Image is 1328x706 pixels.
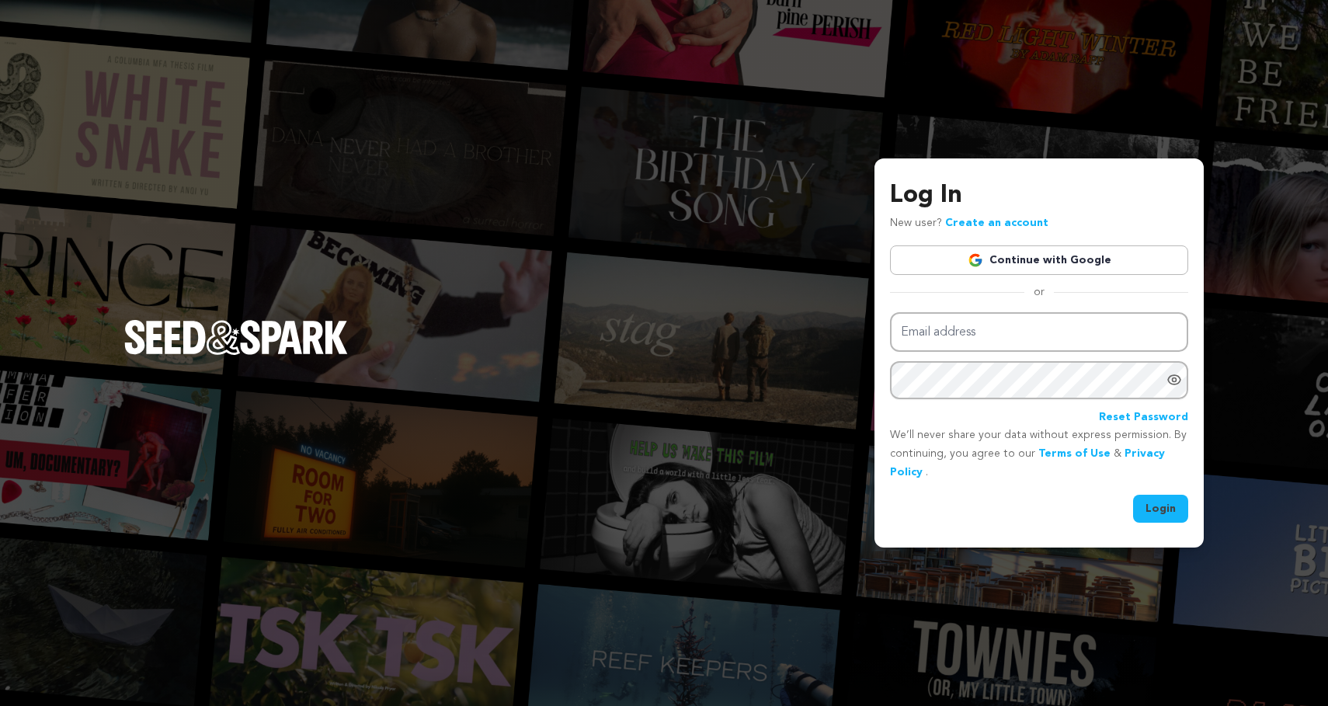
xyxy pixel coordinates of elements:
a: Seed&Spark Homepage [124,320,348,385]
p: We’ll never share your data without express permission. By continuing, you agree to our & . [890,426,1188,482]
a: Show password as plain text. Warning: this will display your password on the screen. [1166,372,1182,388]
span: or [1024,284,1054,300]
button: Login [1133,495,1188,523]
a: Create an account [945,217,1048,228]
p: New user? [890,214,1048,233]
a: Privacy Policy [890,448,1165,478]
a: Terms of Use [1038,448,1111,459]
a: Reset Password [1099,409,1188,427]
img: Google logo [968,252,983,268]
h3: Log In [890,177,1188,214]
input: Email address [890,312,1188,352]
img: Seed&Spark Logo [124,320,348,354]
a: Continue with Google [890,245,1188,275]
